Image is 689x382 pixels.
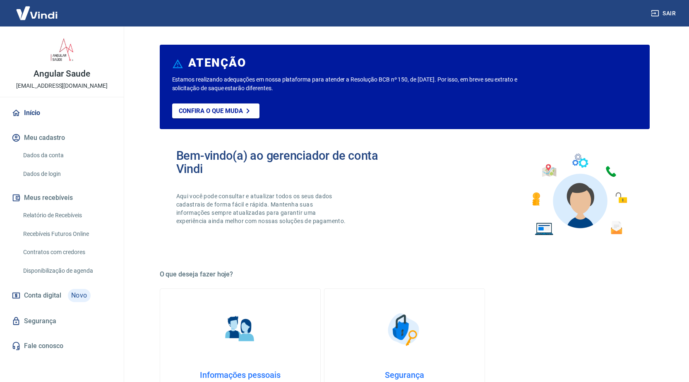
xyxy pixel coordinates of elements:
h4: Informações pessoais [173,370,307,380]
a: Dados de login [20,166,114,183]
a: Dados da conta [20,147,114,164]
img: Segurança [384,309,425,350]
button: Meu cadastro [10,129,114,147]
a: Relatório de Recebíveis [20,207,114,224]
a: Fale conosco [10,337,114,355]
h5: O que deseja fazer hoje? [160,270,650,279]
img: Imagem de um avatar masculino com diversos icones exemplificando as funcionalidades do gerenciado... [525,149,633,240]
a: Segurança [10,312,114,330]
h6: ATENÇÃO [188,59,246,67]
p: Angular Saude [34,70,90,78]
img: Vindi [10,0,64,26]
p: [EMAIL_ADDRESS][DOMAIN_NAME] [16,82,108,90]
a: Contratos com credores [20,244,114,261]
p: Aqui você pode consultar e atualizar todos os seus dados cadastrais de forma fácil e rápida. Mant... [176,192,348,225]
span: Novo [68,289,91,302]
p: Estamos realizando adequações em nossa plataforma para atender a Resolução BCB nº 150, de [DATE].... [172,75,544,93]
button: Meus recebíveis [10,189,114,207]
a: Início [10,104,114,122]
a: Recebíveis Futuros Online [20,226,114,243]
p: Confira o que muda [179,107,243,115]
a: Confira o que muda [172,103,259,118]
button: Sair [649,6,679,21]
span: Conta digital [24,290,61,301]
img: 45a4dbe8-9df9-416d-970c-a854dddb586c.jpeg [46,33,79,66]
a: Conta digitalNovo [10,286,114,305]
h2: Bem-vindo(a) ao gerenciador de conta Vindi [176,149,405,175]
img: Informações pessoais [219,309,261,350]
a: Disponibilização de agenda [20,262,114,279]
h4: Segurança [338,370,471,380]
